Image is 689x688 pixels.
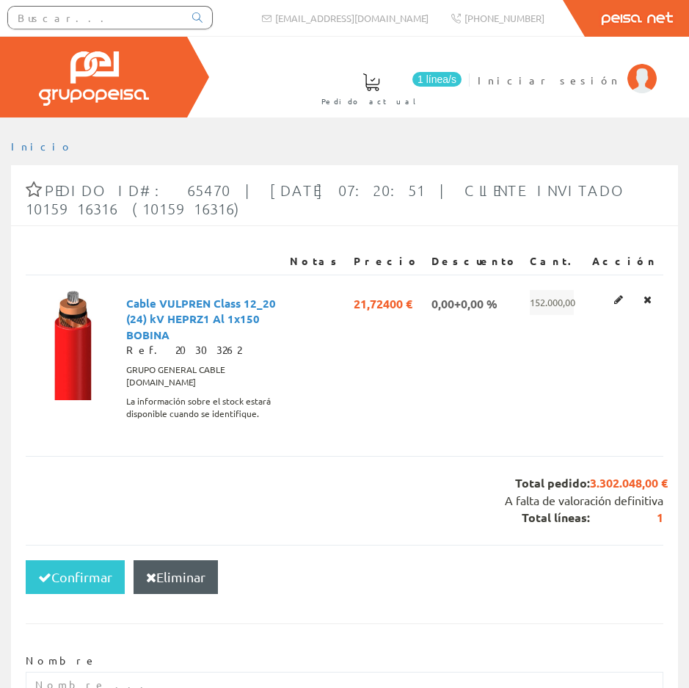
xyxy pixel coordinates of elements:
th: Cant. [524,248,586,275]
div: Ref. 20303262 [126,343,279,358]
span: [PHONE_NUMBER] [464,12,544,24]
th: Descuento [426,248,524,275]
span: 3.302.048,00 € [590,475,663,492]
span: A falta de valoración definitiva [505,493,663,507]
span: 1 línea/s [412,72,462,87]
span: 1 [590,510,663,526]
span: Pedido actual [321,94,421,109]
a: Inicio [11,140,73,153]
th: Precio [348,248,426,275]
span: Iniciar sesión [478,73,620,87]
span: [EMAIL_ADDRESS][DOMAIN_NAME] [275,12,429,24]
span: 152.000,00 [530,290,574,315]
label: Nombre [26,653,97,668]
img: Grupo Peisa [39,51,149,106]
span: La información sobre el stock estará disponible cuando se identifique. [126,389,279,414]
span: Pedido ID#: 65470 | [DATE] 07:20:51 | Cliente Invitado 1015916316 (1015916316) [26,181,621,217]
span: GRUPO GENERAL CABLE [DOMAIN_NAME] [126,358,279,383]
div: Total pedido: Total líneas: [26,456,663,545]
a: Editar [610,290,627,309]
a: Eliminar [639,290,656,309]
th: Acción [586,248,663,275]
th: Notas [284,248,348,275]
a: Iniciar sesión [478,61,657,75]
img: Foto artículo Cable VULPREN Class 12_20 (24) kV HEPRZ1 Al 1x150 BOBINA (112.5x150) [32,290,114,400]
span: Cable VULPREN Class 12_20 (24) kV HEPRZ1 Al 1x150 BOBINA [126,290,279,315]
span: 21,72400 € [354,290,412,315]
a: 1 línea/s Pedido actual [307,61,465,115]
input: Buscar... [8,7,183,29]
span: 0,00+0,00 % [431,290,497,315]
button: Eliminar [134,560,218,594]
button: Confirmar [26,560,125,594]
